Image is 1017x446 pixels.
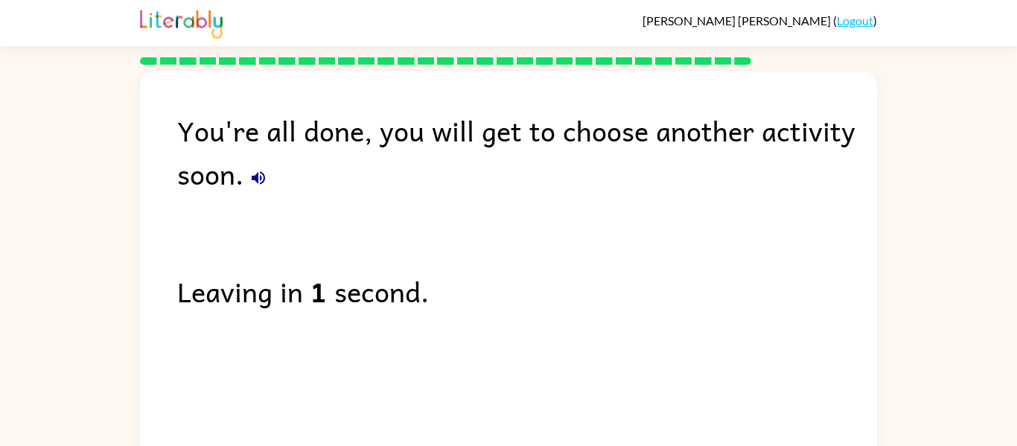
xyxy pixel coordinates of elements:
[177,270,877,313] div: Leaving in second.
[643,13,833,28] span: [PERSON_NAME] [PERSON_NAME]
[140,6,223,39] img: Literably
[177,109,877,195] div: You're all done, you will get to choose another activity soon.
[643,13,877,28] div: ( )
[837,13,873,28] a: Logout
[310,270,327,313] b: 1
